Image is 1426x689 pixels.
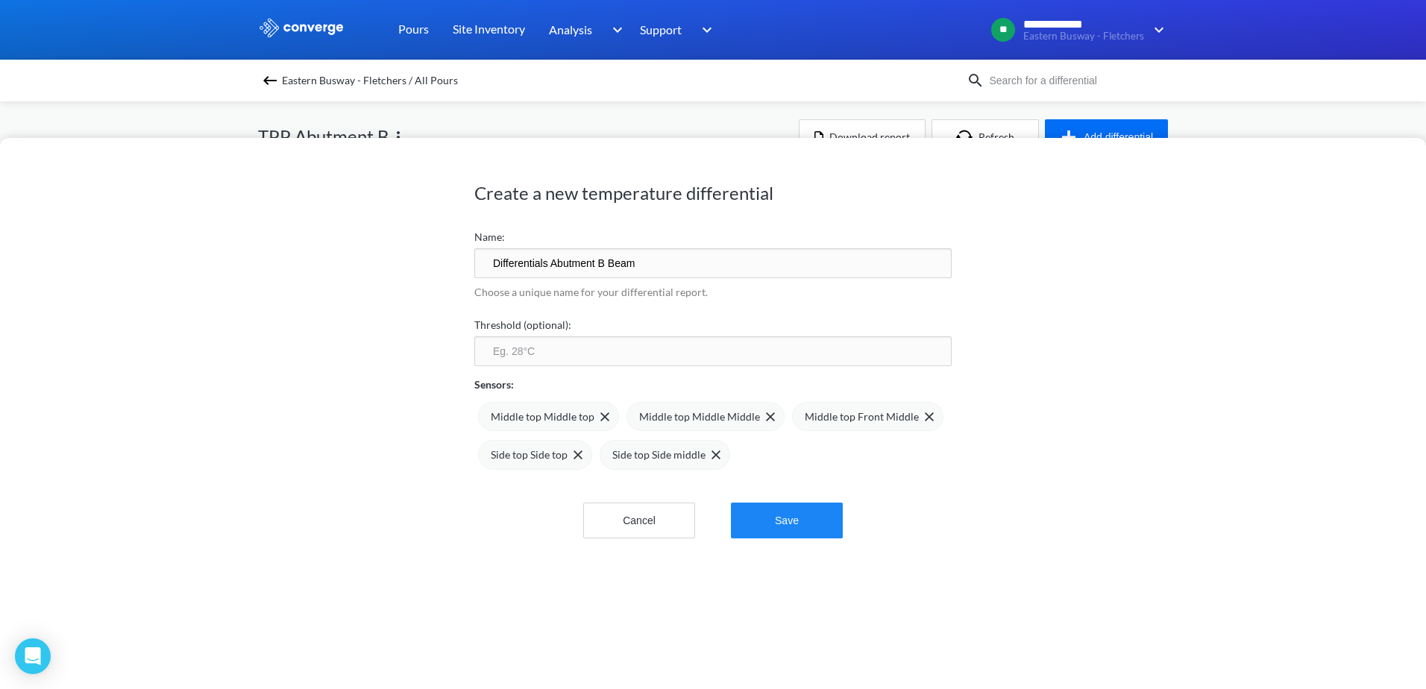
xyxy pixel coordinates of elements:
input: Search for a differential [984,72,1165,89]
span: Support [640,20,682,39]
p: Choose a unique name for your differential report. [474,284,952,301]
div: Open Intercom Messenger [15,638,51,674]
button: Cancel [583,503,695,538]
img: downArrow.svg [1144,21,1168,39]
label: Threshold (optional): [474,317,952,333]
img: close-icon.svg [600,412,609,421]
span: Eastern Busway - Fletchers [1023,31,1144,42]
img: downArrow.svg [603,21,626,39]
label: Name: [474,229,952,245]
img: close-icon.svg [574,450,582,459]
input: Eg. 28°C [474,336,952,366]
img: backspace.svg [261,72,279,89]
p: Sensors: [474,377,514,393]
span: Eastern Busway - Fletchers / All Pours [282,70,458,91]
img: close-icon.svg [766,412,775,421]
button: Save [731,503,843,538]
span: Side top Side middle [612,447,706,463]
h1: Create a new temperature differential [474,181,952,205]
span: Middle top Middle top [491,409,594,425]
span: Analysis [549,20,592,39]
input: Eg. TempDiff Deep Pour Basement C1sX [474,248,952,278]
img: downArrow.svg [692,21,716,39]
img: close-icon.svg [925,412,934,421]
span: Middle top Middle Middle [639,409,760,425]
span: Middle top Front Middle [805,409,919,425]
img: close-icon.svg [712,450,720,459]
img: logo_ewhite.svg [258,18,345,37]
img: icon-search.svg [967,72,984,89]
span: Side top Side top [491,447,568,463]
